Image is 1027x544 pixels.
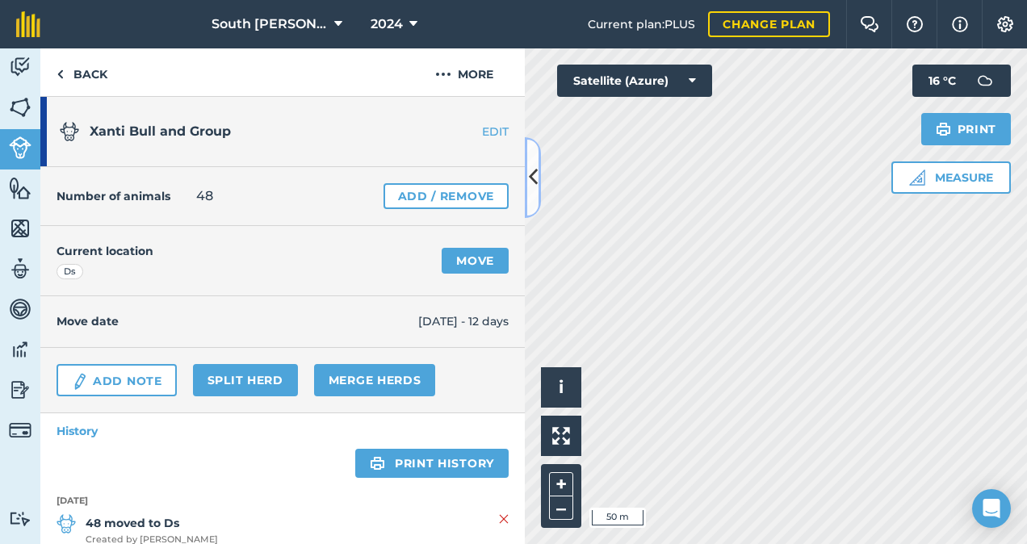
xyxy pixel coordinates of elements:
img: svg+xml;base64,PD94bWwgdmVyc2lvbj0iMS4wIiBlbmNvZGluZz0idXRmLTgiPz4KPCEtLSBHZW5lcmF0b3I6IEFkb2JlIE... [60,122,79,141]
img: A question mark icon [905,16,924,32]
img: svg+xml;base64,PD94bWwgdmVyc2lvbj0iMS4wIiBlbmNvZGluZz0idXRmLTgiPz4KPCEtLSBHZW5lcmF0b3I6IEFkb2JlIE... [9,55,31,79]
img: Ruler icon [909,169,925,186]
img: Four arrows, one pointing top left, one top right, one bottom right and the last bottom left [552,427,570,445]
a: History [40,413,525,449]
button: Print [921,113,1012,145]
img: svg+xml;base64,PHN2ZyB4bWxucz0iaHR0cDovL3d3dy53My5vcmcvMjAwMC9zdmciIHdpZHRoPSIyMiIgaGVpZ2h0PSIzMC... [499,509,509,529]
img: svg+xml;base64,PD94bWwgdmVyc2lvbj0iMS4wIiBlbmNvZGluZz0idXRmLTgiPz4KPCEtLSBHZW5lcmF0b3I6IEFkb2JlIE... [969,65,1001,97]
img: svg+xml;base64,PHN2ZyB4bWxucz0iaHR0cDovL3d3dy53My5vcmcvMjAwMC9zdmciIHdpZHRoPSI5IiBoZWlnaHQ9IjI0Ii... [57,65,64,84]
strong: [DATE] [57,494,509,508]
div: Open Intercom Messenger [972,489,1011,528]
button: Satellite (Azure) [557,65,712,97]
img: svg+xml;base64,PHN2ZyB4bWxucz0iaHR0cDovL3d3dy53My5vcmcvMjAwMC9zdmciIHdpZHRoPSI1NiIgaGVpZ2h0PSI2MC... [9,95,31,119]
img: Two speech bubbles overlapping with the left bubble in the forefront [860,16,879,32]
img: svg+xml;base64,PD94bWwgdmVyc2lvbj0iMS4wIiBlbmNvZGluZz0idXRmLTgiPz4KPCEtLSBHZW5lcmF0b3I6IEFkb2JlIE... [9,511,31,526]
button: 16 °C [912,65,1011,97]
h4: Current location [57,242,153,260]
a: Change plan [708,11,830,37]
a: Split herd [193,364,298,396]
button: – [549,496,573,520]
img: svg+xml;base64,PD94bWwgdmVyc2lvbj0iMS4wIiBlbmNvZGluZz0idXRmLTgiPz4KPCEtLSBHZW5lcmF0b3I6IEFkb2JlIE... [9,419,31,441]
img: svg+xml;base64,PHN2ZyB4bWxucz0iaHR0cDovL3d3dy53My5vcmcvMjAwMC9zdmciIHdpZHRoPSIyMCIgaGVpZ2h0PSIyNC... [435,65,451,84]
img: svg+xml;base64,PD94bWwgdmVyc2lvbj0iMS4wIiBlbmNvZGluZz0idXRmLTgiPz4KPCEtLSBHZW5lcmF0b3I6IEFkb2JlIE... [9,297,31,321]
img: svg+xml;base64,PHN2ZyB4bWxucz0iaHR0cDovL3d3dy53My5vcmcvMjAwMC9zdmciIHdpZHRoPSI1NiIgaGVpZ2h0PSI2MC... [9,216,31,241]
img: svg+xml;base64,PD94bWwgdmVyc2lvbj0iMS4wIiBlbmNvZGluZz0idXRmLTgiPz4KPCEtLSBHZW5lcmF0b3I6IEFkb2JlIE... [9,136,31,159]
button: i [541,367,581,408]
a: EDIT [423,123,525,140]
span: Current plan : PLUS [588,15,695,33]
h4: Move date [57,312,418,330]
a: Move [442,248,509,274]
img: fieldmargin Logo [16,11,40,37]
span: South [PERSON_NAME] [212,15,328,34]
img: svg+xml;base64,PD94bWwgdmVyc2lvbj0iMS4wIiBlbmNvZGluZz0idXRmLTgiPz4KPCEtLSBHZW5lcmF0b3I6IEFkb2JlIE... [9,257,31,281]
a: Print history [355,449,509,478]
a: Merge Herds [314,364,436,396]
span: Xanti Bull and Group [90,123,231,139]
div: Ds [57,264,83,280]
img: svg+xml;base64,PHN2ZyB4bWxucz0iaHR0cDovL3d3dy53My5vcmcvMjAwMC9zdmciIHdpZHRoPSIxOSIgaGVpZ2h0PSIyNC... [370,454,385,473]
button: More [404,48,525,96]
span: [DATE] - 12 days [418,312,509,330]
img: svg+xml;base64,PD94bWwgdmVyc2lvbj0iMS4wIiBlbmNvZGluZz0idXRmLTgiPz4KPCEtLSBHZW5lcmF0b3I6IEFkb2JlIE... [71,372,89,391]
img: svg+xml;base64,PD94bWwgdmVyc2lvbj0iMS4wIiBlbmNvZGluZz0idXRmLTgiPz4KPCEtLSBHZW5lcmF0b3I6IEFkb2JlIE... [9,337,31,362]
button: + [549,472,573,496]
strong: 48 moved to Ds [86,514,218,532]
a: Add Note [57,364,177,396]
img: svg+xml;base64,PHN2ZyB4bWxucz0iaHR0cDovL3d3dy53My5vcmcvMjAwMC9zdmciIHdpZHRoPSI1NiIgaGVpZ2h0PSI2MC... [9,176,31,200]
a: Add / Remove [384,183,509,209]
img: svg+xml;base64,PHN2ZyB4bWxucz0iaHR0cDovL3d3dy53My5vcmcvMjAwMC9zdmciIHdpZHRoPSIxNyIgaGVpZ2h0PSIxNy... [952,15,968,34]
img: svg+xml;base64,PD94bWwgdmVyc2lvbj0iMS4wIiBlbmNvZGluZz0idXRmLTgiPz4KPCEtLSBHZW5lcmF0b3I6IEFkb2JlIE... [57,514,76,534]
span: i [559,377,564,397]
img: svg+xml;base64,PD94bWwgdmVyc2lvbj0iMS4wIiBlbmNvZGluZz0idXRmLTgiPz4KPCEtLSBHZW5lcmF0b3I6IEFkb2JlIE... [9,378,31,402]
span: 2024 [371,15,403,34]
img: svg+xml;base64,PHN2ZyB4bWxucz0iaHR0cDovL3d3dy53My5vcmcvMjAwMC9zdmciIHdpZHRoPSIxOSIgaGVpZ2h0PSIyNC... [936,119,951,139]
span: 48 [196,186,213,206]
span: 16 ° C [928,65,956,97]
h4: Number of animals [57,187,170,205]
a: Back [40,48,124,96]
img: A cog icon [996,16,1015,32]
button: Measure [891,161,1011,194]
